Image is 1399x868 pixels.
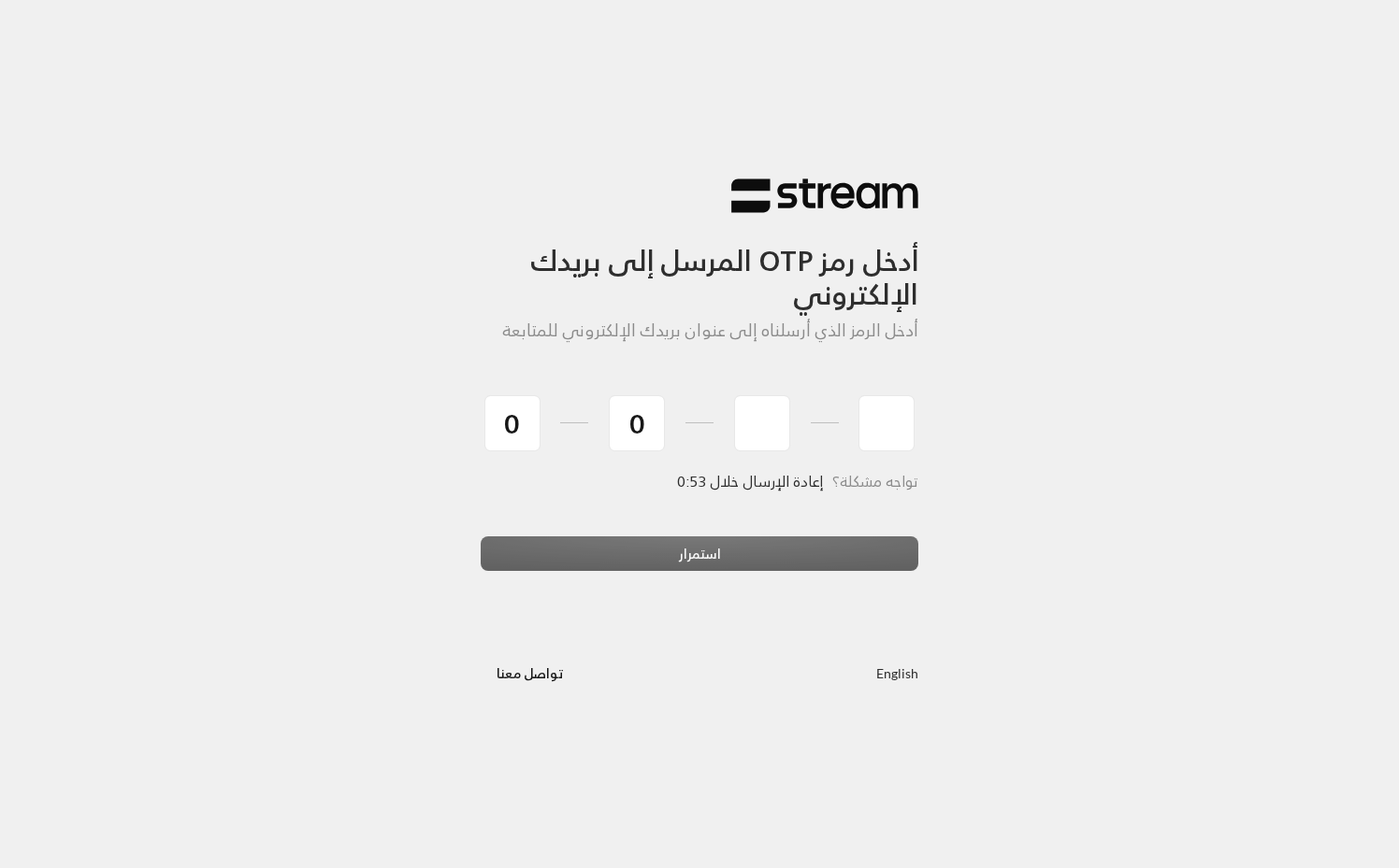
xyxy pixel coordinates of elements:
[731,178,918,214] img: Stream Logo
[678,468,823,494] span: إعادة الإرسال خلال 0:53
[832,468,918,494] span: تواجه مشكلة؟
[481,214,918,312] h3: أدخل رمز OTP المرسل إلى بريدك الإلكتروني
[481,662,579,685] a: تواصل معنا
[481,656,579,690] button: تواصل معنا
[481,320,918,341] h5: أدخل الرمز الذي أرسلناه إلى عنوان بريدك الإلكتروني للمتابعة
[876,656,918,690] a: English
